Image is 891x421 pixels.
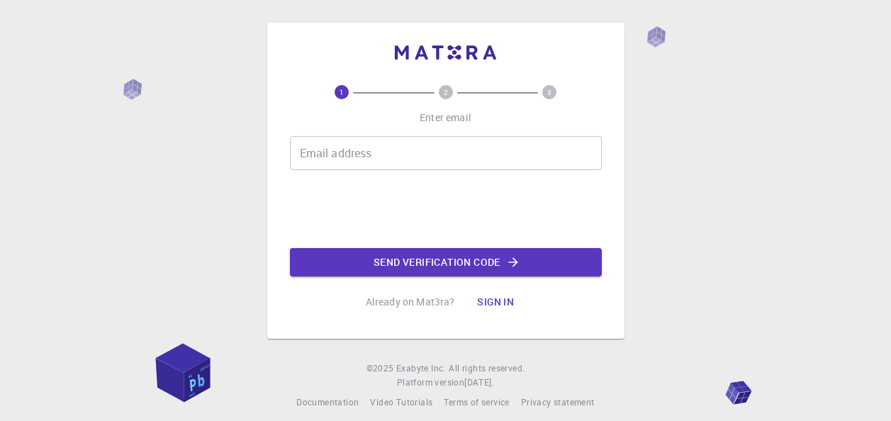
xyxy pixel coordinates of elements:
iframe: reCAPTCHA [338,181,554,237]
a: Exabyte Inc. [396,361,446,376]
a: Terms of service [444,395,509,410]
span: Privacy statement [521,396,595,408]
text: 2 [444,87,448,97]
span: Documentation [296,396,359,408]
a: [DATE]. [464,376,494,390]
span: All rights reserved. [449,361,525,376]
span: © 2025 [366,361,396,376]
p: Enter email [420,111,471,125]
span: Platform version [397,376,464,390]
text: 3 [547,87,551,97]
button: Send verification code [290,248,602,276]
p: Already on Mat3ra? [366,295,455,309]
a: Documentation [296,395,359,410]
span: Exabyte Inc. [396,362,446,374]
span: Video Tutorials [370,396,432,408]
span: [DATE] . [464,376,494,388]
span: Terms of service [444,396,509,408]
text: 1 [340,87,344,97]
a: Privacy statement [521,395,595,410]
button: Sign in [466,288,525,316]
a: Video Tutorials [370,395,432,410]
